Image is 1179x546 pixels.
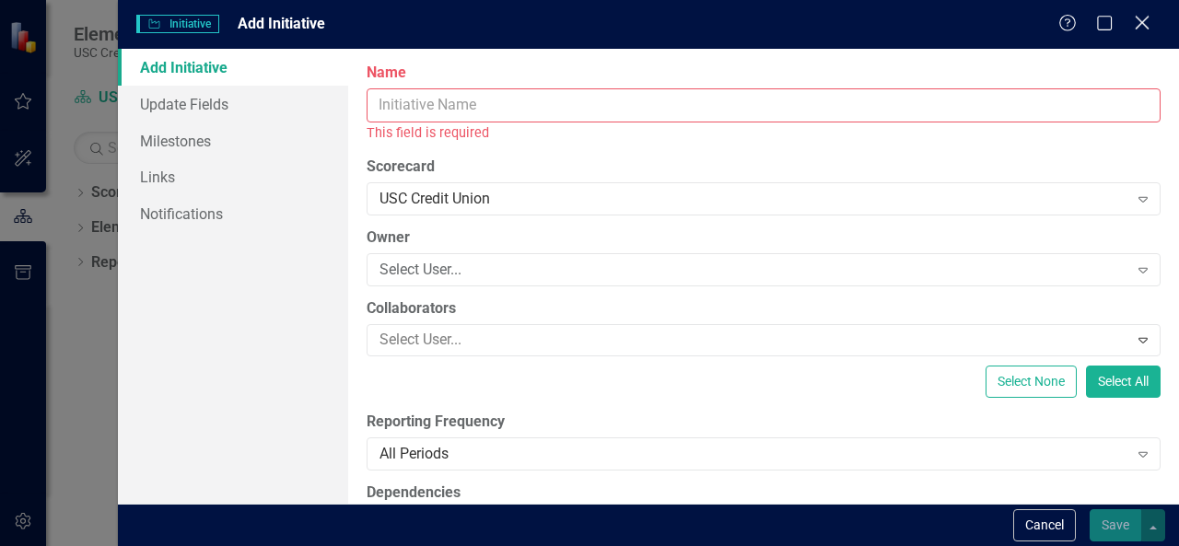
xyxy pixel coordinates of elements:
a: Notifications [118,195,348,232]
span: Initiative [136,15,219,33]
label: Scorecard [367,157,1161,178]
a: Milestones [118,122,348,159]
label: Collaborators [367,298,1161,319]
a: Links [118,158,348,195]
button: Select None [986,366,1077,398]
div: Select User... [379,259,1128,280]
input: Initiative Name [367,88,1161,122]
button: Cancel [1013,509,1076,541]
label: Owner [367,227,1161,249]
div: This field is required [367,122,1161,144]
span: Add Initiative [238,15,325,32]
label: Dependencies [367,482,1161,504]
a: Update Fields [118,86,348,122]
div: All Periods [379,443,1128,464]
label: Reporting Frequency [367,412,1161,433]
label: Name [367,63,1161,84]
button: Select All [1086,366,1161,398]
button: Save [1090,509,1141,541]
div: USC Credit Union [379,189,1128,210]
a: Add Initiative [118,49,348,86]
